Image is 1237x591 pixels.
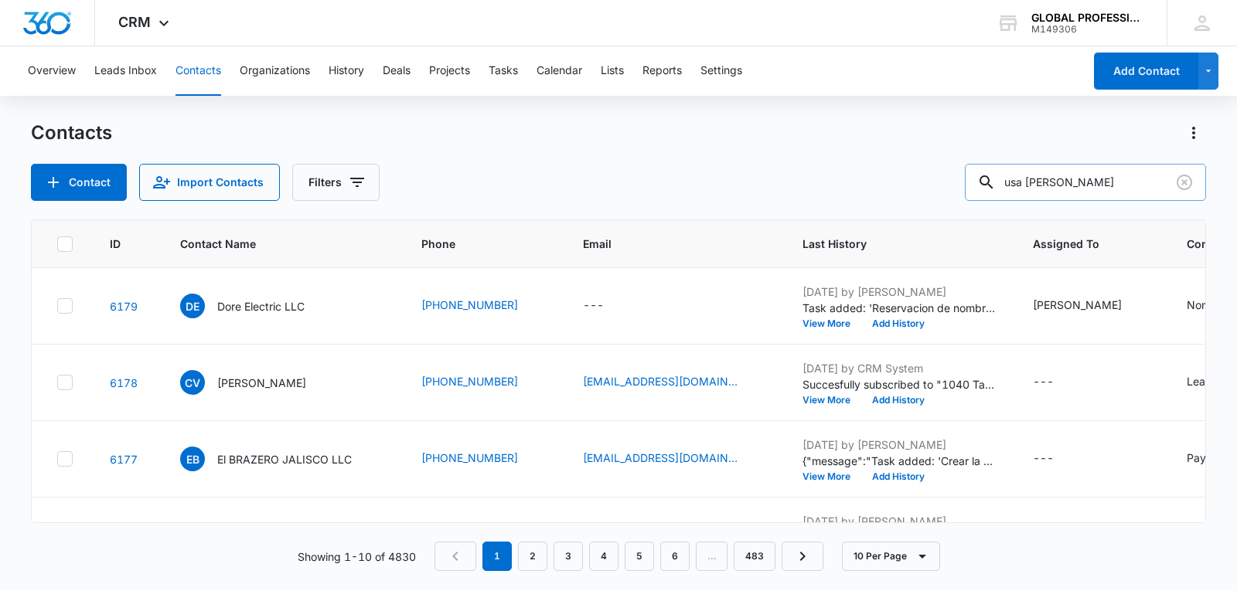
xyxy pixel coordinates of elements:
[482,542,512,571] em: 1
[782,542,823,571] a: Next Page
[489,46,518,96] button: Tasks
[803,360,996,376] p: [DATE] by CRM System
[180,370,334,395] div: Contact Name - Carlos Velasquez - Select to Edit Field
[589,542,618,571] a: Page 4
[660,542,690,571] a: Page 6
[1172,170,1197,195] button: Clear
[1033,450,1082,468] div: Assigned To - - Select to Edit Field
[861,472,935,481] button: Add History
[180,370,205,395] span: CV
[803,236,973,252] span: Last History
[583,373,738,389] a: [EMAIL_ADDRESS][DOMAIN_NAME]
[861,319,935,328] button: Add History
[421,373,546,392] div: Phone - (225) 806-6812 - Select to Edit Field
[803,436,996,453] p: [DATE] by [PERSON_NAME]
[217,451,352,467] p: El BRAZERO JALISCO LLC
[298,549,416,565] p: Showing 1-10 of 4830
[31,121,112,144] h1: Contacts
[217,375,306,391] p: [PERSON_NAME]
[803,453,996,469] p: {"message":"Task added: 'Crear la cuenta en el sitio web de Louisian department of Revenue o LATa...
[240,46,310,96] button: Organizations
[110,453,138,466] a: Navigate to contact details page for El BRAZERO JALISCO LLC
[803,472,861,481] button: View More
[1187,373,1212,389] div: Lead
[601,46,624,96] button: Lists
[1094,53,1198,90] button: Add Contact
[583,450,738,466] a: [EMAIL_ADDRESS][DOMAIN_NAME]
[421,450,546,468] div: Phone - (225) 647-9007 - Select to Edit Field
[292,164,380,201] button: Filters
[421,297,546,315] div: Phone - (225) 907-8190 - Select to Edit Field
[861,396,935,405] button: Add History
[842,542,940,571] button: 10 Per Page
[94,46,157,96] button: Leads Inbox
[554,542,583,571] a: Page 3
[421,236,523,252] span: Phone
[583,373,765,392] div: Email - carlosvel46@gmail.com - Select to Edit Field
[965,164,1206,201] input: Search Contacts
[28,46,76,96] button: Overview
[329,46,364,96] button: History
[803,513,996,529] p: [DATE] by [PERSON_NAME]
[118,14,151,30] span: CRM
[180,447,380,471] div: Contact Name - El BRAZERO JALISCO LLC - Select to Edit Field
[1031,24,1144,35] div: account id
[700,46,742,96] button: Settings
[110,376,138,389] a: Navigate to contact details page for Carlos Velasquez
[421,373,518,389] a: [PHONE_NUMBER]
[1033,373,1082,392] div: Assigned To - - Select to Edit Field
[1187,297,1214,313] div: None
[642,46,682,96] button: Reports
[180,294,205,318] span: DE
[1181,121,1206,145] button: Actions
[1033,297,1150,315] div: Assigned To - ESTERLYN ARTEAGA - Select to Edit Field
[1033,297,1122,313] div: [PERSON_NAME]
[583,297,604,315] div: ---
[110,236,121,252] span: ID
[1033,450,1054,468] div: ---
[583,450,765,468] div: Email - anarosaceja86@gmail.com - Select to Edit Field
[139,164,280,201] button: Import Contacts
[583,236,743,252] span: Email
[421,297,518,313] a: [PHONE_NUMBER]
[180,294,332,318] div: Contact Name - Dore Electric LLC - Select to Edit Field
[180,236,362,252] span: Contact Name
[429,46,470,96] button: Projects
[583,297,632,315] div: Email - - Select to Edit Field
[1031,12,1144,24] div: account name
[1033,373,1054,392] div: ---
[803,284,996,300] p: [DATE] by [PERSON_NAME]
[1033,236,1127,252] span: Assigned To
[383,46,411,96] button: Deals
[803,376,996,392] p: Succesfully subscribed to "1040 Tax Clients ".
[434,542,823,571] nav: Pagination
[803,396,861,405] button: View More
[734,542,775,571] a: Page 483
[803,319,861,328] button: View More
[31,164,127,201] button: Add Contact
[518,542,547,571] a: Page 2
[110,300,138,313] a: Navigate to contact details page for Dore Electric LLC
[803,300,996,316] p: Task added: 'Reservacion de nombre '
[175,46,221,96] button: Contacts
[537,46,582,96] button: Calendar
[421,450,518,466] a: [PHONE_NUMBER]
[180,447,205,471] span: EB
[217,298,305,314] p: Dore Electric LLC
[625,542,654,571] a: Page 5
